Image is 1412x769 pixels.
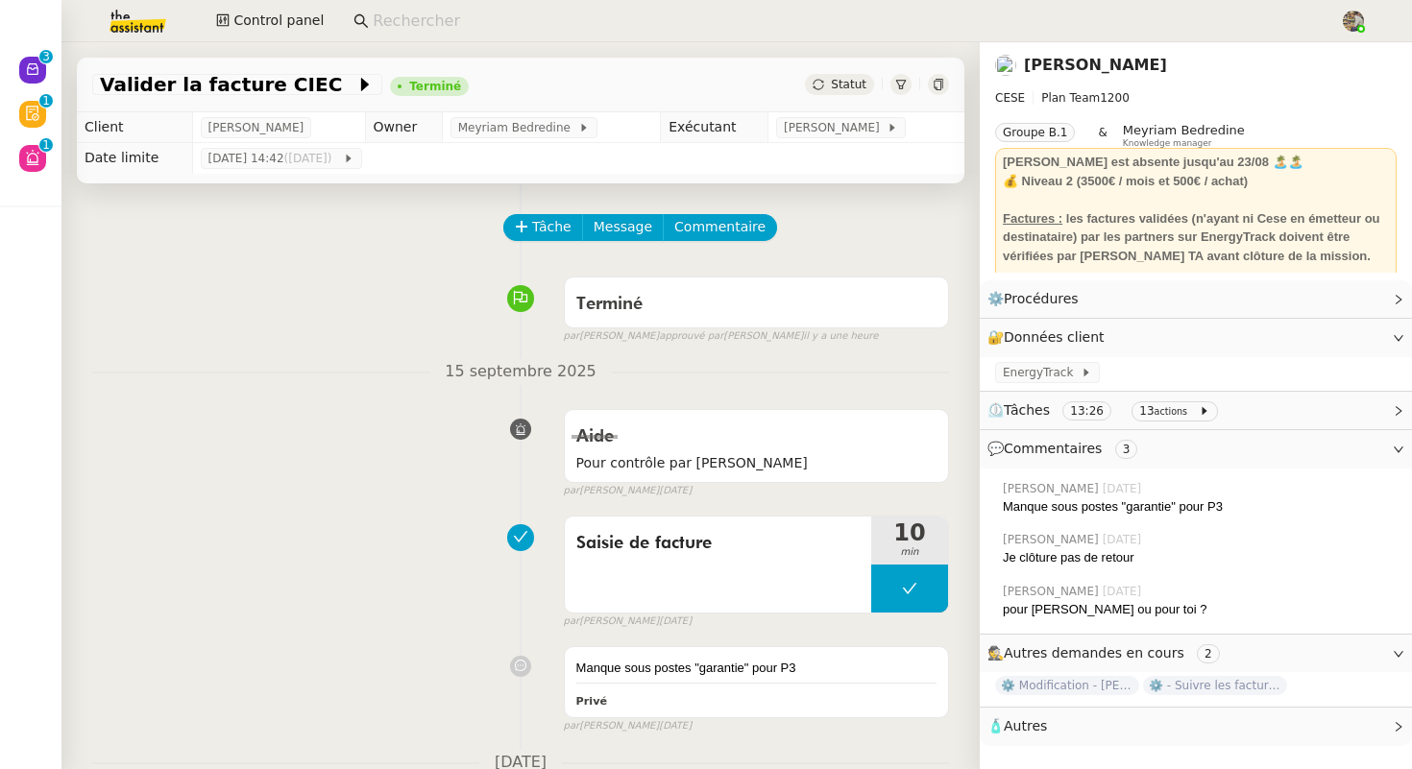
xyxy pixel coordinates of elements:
[503,214,583,241] button: Tâche
[42,50,50,67] p: 3
[1004,645,1184,661] span: Autres demandes en cours
[1103,480,1146,497] span: [DATE]
[659,613,692,630] span: [DATE]
[564,718,693,734] small: [PERSON_NAME]
[980,430,1412,468] div: 💬Commentaires 3
[659,718,692,734] span: [DATE]
[987,441,1145,456] span: 💬
[987,326,1112,348] span: 🔐
[39,94,53,108] nz-badge-sup: 1
[1004,441,1102,456] span: Commentaires
[409,81,461,92] div: Terminé
[1003,363,1081,382] span: EnergyTrack
[284,152,336,165] span: ([DATE])
[77,143,192,174] td: Date limite
[564,613,580,630] span: par
[784,118,887,137] span: [PERSON_NAME]
[1003,600,1397,619] div: pour [PERSON_NAME] ou pour toi ?
[1100,91,1130,105] span: 1200
[39,50,53,63] nz-badge-sup: 3
[1003,480,1103,497] span: [PERSON_NAME]
[1004,718,1047,733] span: Autres
[576,529,860,558] span: Saisie de facture
[1115,440,1138,459] nz-tag: 3
[582,214,664,241] button: Message
[663,214,777,241] button: Commentaire
[1003,531,1103,548] span: [PERSON_NAME]
[429,359,612,385] span: 15 septembre 2025
[1041,91,1100,105] span: Plan Team
[871,544,948,561] span: min
[576,452,937,474] span: Pour contrôle par [PERSON_NAME]
[1103,583,1146,600] span: [DATE]
[564,483,693,499] small: [PERSON_NAME]
[42,138,50,156] p: 1
[576,659,937,678] div: Manque sous postes "garantie" pour P3
[373,9,1321,35] input: Rechercher
[564,718,580,734] span: par
[995,676,1139,695] span: ⚙️ Modification - [PERSON_NAME] et suivi des devis sur Energy Track
[1024,56,1167,74] a: [PERSON_NAME]
[576,428,614,445] span: Aide
[871,521,948,544] span: 10
[1004,329,1105,345] span: Données client
[532,216,572,238] span: Tâche
[995,55,1016,76] img: users%2FHIWaaSoTa5U8ssS5t403NQMyZZE3%2Favatar%2Fa4be050e-05fa-4f28-bbe7-e7e8e4788720
[208,149,343,168] span: [DATE] 14:42
[1123,123,1245,148] app-user-label: Knowledge manager
[1003,497,1397,517] div: Manque sous postes "garantie" pour P3
[987,402,1226,418] span: ⏲️
[1004,402,1050,418] span: Tâches
[576,695,607,708] b: Privé
[1143,676,1287,695] span: ⚙️ - Suivre les factures d'exploitation
[1003,174,1248,188] strong: 💰 Niveau 2 (3500€ / mois et 500€ / achat)
[1098,123,1107,148] span: &
[42,94,50,111] p: 1
[1197,644,1220,663] nz-tag: 2
[1003,548,1397,567] div: Je clôture pas de retour
[987,718,1047,733] span: 🧴
[995,91,1025,105] span: CESE
[208,118,304,137] span: [PERSON_NAME]
[564,483,580,499] span: par
[674,216,766,238] span: Commentaire
[458,118,578,137] span: Meyriam Bedredine
[659,483,692,499] span: [DATE]
[1004,291,1079,306] span: Procédures
[1003,211,1380,263] strong: les factures validées (n'ayant ni Cese en émetteur ou destinataire) par les partners sur EnergyTr...
[365,112,442,143] td: Owner
[1103,531,1146,548] span: [DATE]
[1139,404,1154,418] span: 13
[39,138,53,152] nz-badge-sup: 1
[1003,211,1062,226] u: Factures :
[831,78,866,91] span: Statut
[594,216,652,238] span: Message
[661,112,768,143] td: Exécutant
[1003,583,1103,600] span: [PERSON_NAME]
[980,280,1412,318] div: ⚙️Procédures
[576,296,643,313] span: Terminé
[980,635,1412,672] div: 🕵️Autres demandes en cours 2
[980,708,1412,745] div: 🧴Autres
[987,288,1087,310] span: ⚙️
[233,10,324,32] span: Control panel
[980,319,1412,356] div: 🔐Données client
[1155,406,1188,417] small: actions
[803,328,878,345] span: il y a une heure
[77,112,192,143] td: Client
[995,123,1075,142] nz-tag: Groupe B.1
[1123,138,1212,149] span: Knowledge manager
[1003,155,1303,169] strong: [PERSON_NAME] est absente jusqu'au 23/08 🏝️🏝️
[564,328,879,345] small: [PERSON_NAME] [PERSON_NAME]
[980,392,1412,429] div: ⏲️Tâches 13:26 13actions
[1123,123,1245,137] span: Meyriam Bedredine
[100,75,355,94] span: Valider la facture CIEC
[1343,11,1364,32] img: 388bd129-7e3b-4cb1-84b4-92a3d763e9b7
[659,328,723,345] span: approuvé par
[205,8,335,35] button: Control panel
[1062,401,1111,421] nz-tag: 13:26
[564,328,580,345] span: par
[987,645,1228,661] span: 🕵️
[564,613,693,630] small: [PERSON_NAME]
